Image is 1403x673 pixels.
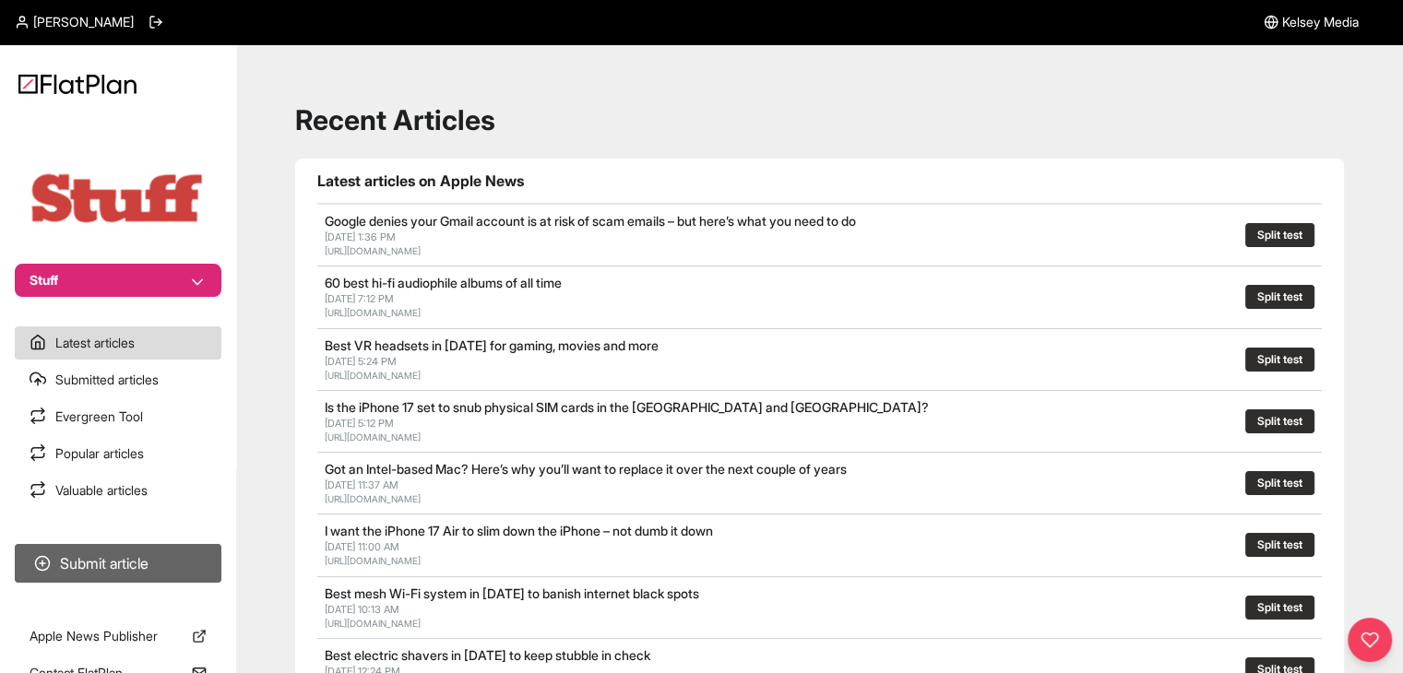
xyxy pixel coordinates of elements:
[1282,13,1359,31] span: Kelsey Media
[1245,285,1314,309] button: Split test
[15,474,221,507] a: Valuable articles
[325,555,421,566] a: [URL][DOMAIN_NAME]
[325,493,421,504] a: [URL][DOMAIN_NAME]
[325,417,394,430] span: [DATE] 5:12 PM
[15,264,221,297] button: Stuff
[325,307,421,318] a: [URL][DOMAIN_NAME]
[15,400,221,433] a: Evergreen Tool
[15,326,221,360] a: Latest articles
[325,230,396,243] span: [DATE] 1:36 PM
[1245,596,1314,620] button: Split test
[1245,471,1314,495] button: Split test
[317,170,1322,192] h1: Latest articles on Apple News
[325,292,394,305] span: [DATE] 7:12 PM
[33,13,134,31] span: [PERSON_NAME]
[325,245,421,256] a: [URL][DOMAIN_NAME]
[26,170,210,227] img: Publication Logo
[15,363,221,396] a: Submitted articles
[325,370,421,381] a: [URL][DOMAIN_NAME]
[325,478,398,491] span: [DATE] 11:37 AM
[1245,223,1314,247] button: Split test
[325,213,856,229] a: Google denies your Gmail account is at risk of scam emails – but here’s what you need to do
[325,355,397,368] span: [DATE] 5:24 PM
[15,437,221,470] a: Popular articles
[18,74,137,94] img: Logo
[15,544,221,583] button: Submit article
[325,618,421,629] a: [URL][DOMAIN_NAME]
[325,337,659,353] a: Best VR headsets in [DATE] for gaming, movies and more
[325,399,929,415] a: Is the iPhone 17 set to snub physical SIM cards in the [GEOGRAPHIC_DATA] and [GEOGRAPHIC_DATA]?
[325,585,699,601] a: Best mesh Wi-Fi system in [DATE] to banish internet black spots
[325,431,421,443] a: [URL][DOMAIN_NAME]
[325,275,562,290] a: 60 best hi-fi audiophile albums of all time
[15,13,134,31] a: [PERSON_NAME]
[325,603,399,616] span: [DATE] 10:13 AM
[1245,409,1314,433] button: Split test
[325,461,847,477] a: Got an Intel-based Mac? Here’s why you’ll want to replace it over the next couple of years
[325,523,713,538] a: I want the iPhone 17 Air to slim down the iPhone – not dumb it down
[295,103,1344,136] h1: Recent Articles
[1245,533,1314,557] button: Split test
[1245,348,1314,372] button: Split test
[15,620,221,653] a: Apple News Publisher
[325,540,399,553] span: [DATE] 11:00 AM
[325,647,650,663] a: Best electric shavers in [DATE] to keep stubble in check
